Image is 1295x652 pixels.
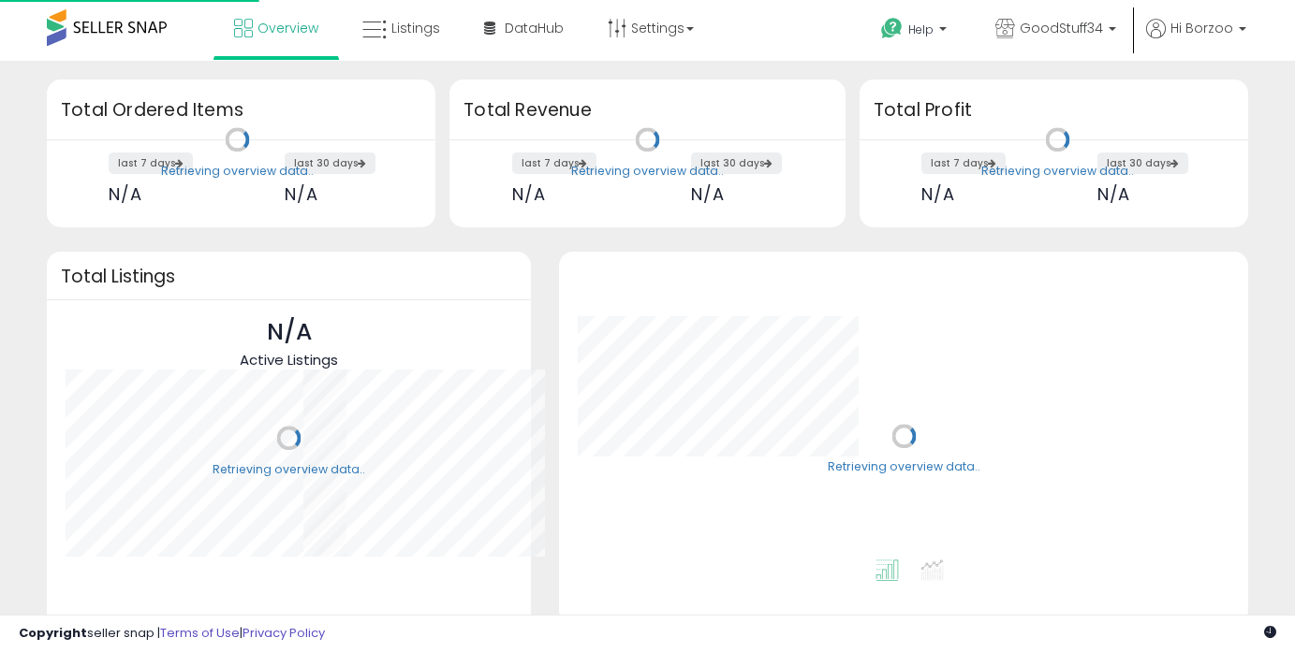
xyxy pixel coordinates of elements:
div: Retrieving overview data.. [213,461,365,478]
span: Help [908,22,934,37]
div: Retrieving overview data.. [828,459,980,476]
span: Listings [391,19,440,37]
span: Overview [258,19,318,37]
a: Help [866,3,965,61]
div: Retrieving overview data.. [161,163,314,180]
i: Get Help [880,17,904,40]
div: Retrieving overview data.. [571,163,724,180]
strong: Copyright [19,624,87,642]
span: GoodStuff34 [1020,19,1103,37]
div: Retrieving overview data.. [981,163,1134,180]
a: Hi Borzoo [1146,19,1246,61]
span: Hi Borzoo [1170,19,1233,37]
span: DataHub [505,19,564,37]
div: seller snap | | [19,625,325,643]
